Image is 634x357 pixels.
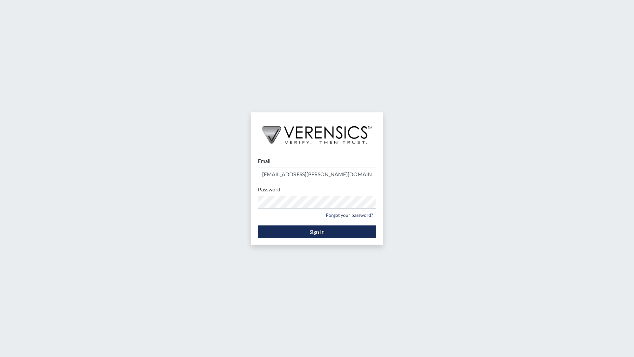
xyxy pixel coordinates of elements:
[258,157,270,165] label: Email
[258,225,376,238] button: Sign In
[251,112,383,151] img: logo-wide-black.2aad4157.png
[323,210,376,220] a: Forgot your password?
[258,168,376,180] input: Email
[258,185,280,193] label: Password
